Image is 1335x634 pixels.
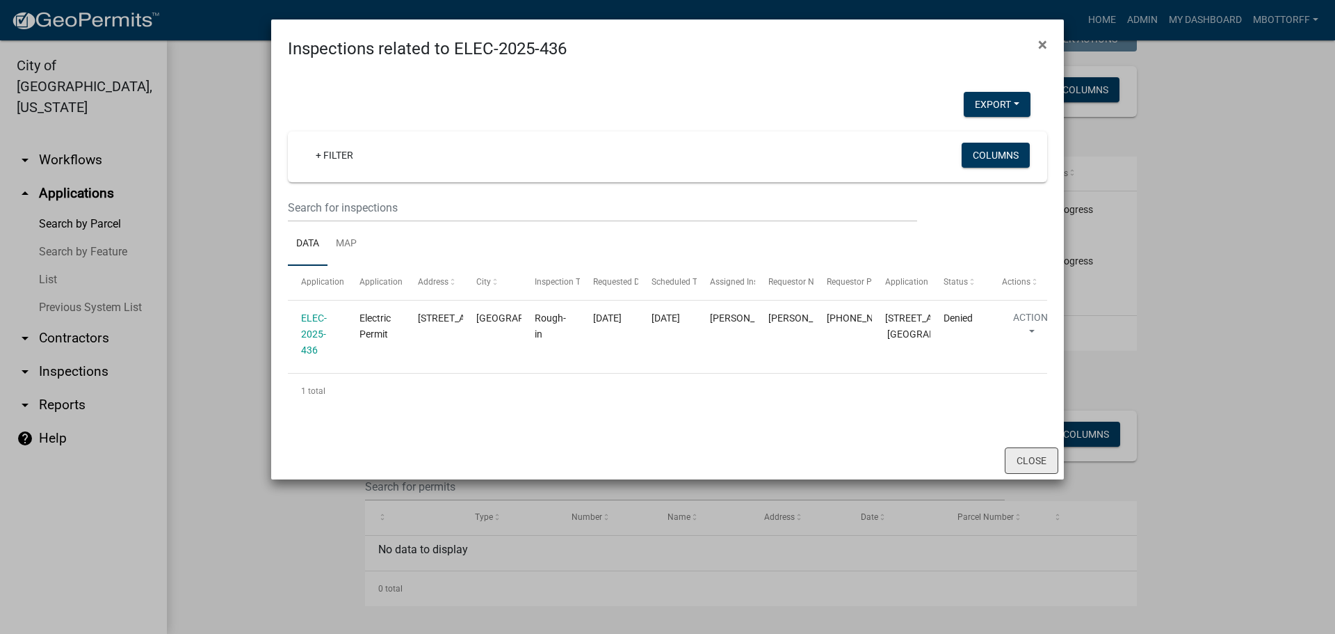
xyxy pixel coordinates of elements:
button: Columns [962,143,1030,168]
div: 1 total [288,374,1047,409]
h4: Inspections related to ELEC-2025-436 [288,36,567,61]
a: Data [288,222,327,267]
span: 202 TENTH STREET, EAST | Thorntons [885,312,981,340]
span: Requested Date [593,277,652,287]
span: Scheduled Time [652,277,711,287]
datatable-header-cell: Requestor Phone [814,266,872,299]
span: Requestor Phone [827,277,891,287]
span: 10/08/2025 [593,312,622,324]
datatable-header-cell: Address [405,266,463,299]
span: Rough-in [535,312,566,340]
span: × [1038,35,1047,54]
span: Application [301,277,344,287]
datatable-header-cell: Actions [989,266,1047,299]
span: 812-725-6178 [827,312,909,324]
a: ELEC-2025-436 [301,312,327,356]
datatable-header-cell: Application Description [872,266,930,299]
span: Denied [944,312,973,324]
datatable-header-cell: Status [930,266,989,299]
a: Map [327,222,365,267]
div: [DATE] [652,310,683,326]
span: Requestor Name [768,277,831,287]
span: Inspection Type [535,277,594,287]
datatable-header-cell: City [463,266,521,299]
button: Close [1005,447,1058,474]
datatable-header-cell: Requestor Name [755,266,814,299]
button: Close [1027,25,1058,64]
span: DAVID [768,312,843,324]
span: Assigned Inspector [710,277,782,287]
span: JEFFERSONVILLE [476,312,570,324]
datatable-header-cell: Inspection Type [521,266,580,299]
span: Actions [1002,277,1030,287]
button: Action [1002,310,1059,345]
datatable-header-cell: Application Type [346,266,405,299]
button: Export [964,92,1030,117]
a: + Filter [305,143,364,168]
datatable-header-cell: Requested Date [580,266,638,299]
span: Electric Permit [359,312,391,340]
datatable-header-cell: Assigned Inspector [697,266,755,299]
datatable-header-cell: Application [288,266,346,299]
span: Application Type [359,277,423,287]
span: Status [944,277,968,287]
span: Address [418,277,448,287]
datatable-header-cell: Scheduled Time [638,266,697,299]
input: Search for inspections [288,193,917,222]
span: Harold Satterly [710,312,784,324]
span: 202 TENTH STREET, EAST [418,312,503,324]
span: City [476,277,491,287]
span: Application Description [885,277,973,287]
